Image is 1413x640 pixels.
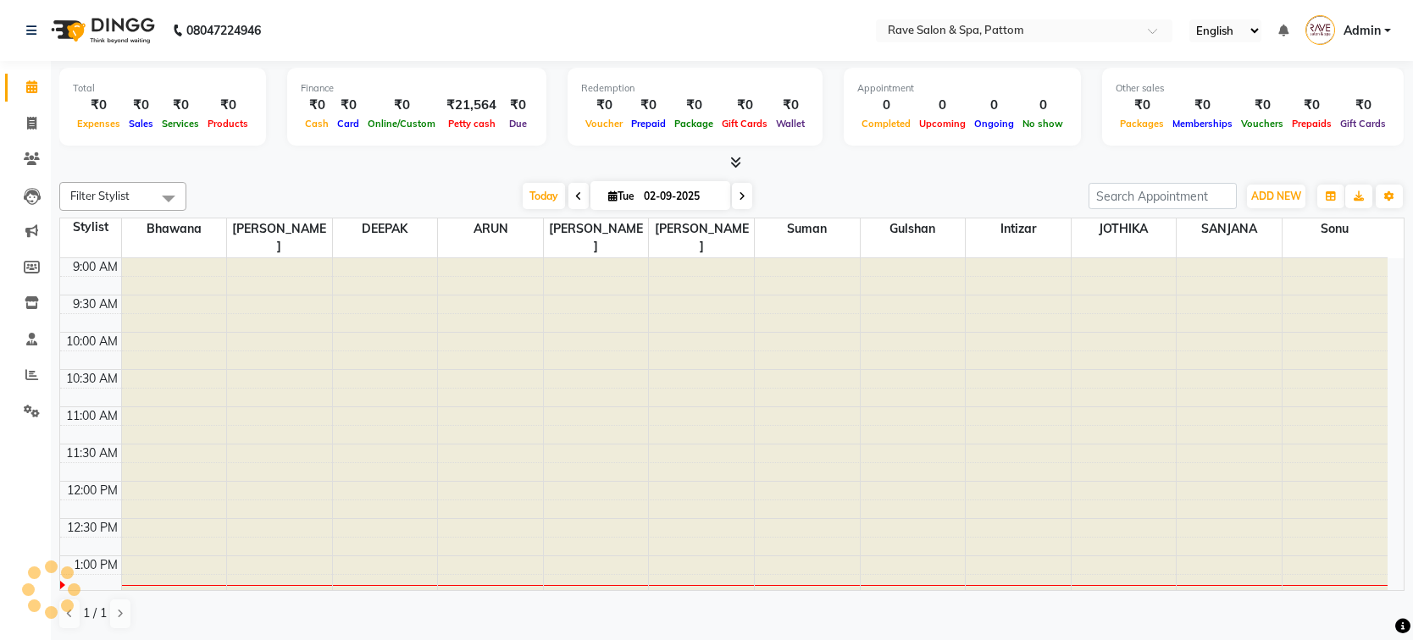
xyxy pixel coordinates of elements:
[581,81,809,96] div: Redemption
[1018,96,1067,115] div: 0
[1251,190,1301,202] span: ADD NEW
[970,118,1018,130] span: Ongoing
[186,7,261,54] b: 08047224946
[1288,96,1336,115] div: ₹0
[63,407,121,425] div: 11:00 AM
[1336,118,1390,130] span: Gift Cards
[915,118,970,130] span: Upcoming
[363,96,440,115] div: ₹0
[1336,96,1390,115] div: ₹0
[444,118,500,130] span: Petty cash
[772,96,809,115] div: ₹0
[1089,183,1237,209] input: Search Appointment
[438,218,543,240] span: ARUN
[70,556,121,574] div: 1:00 PM
[915,96,970,115] div: 0
[523,183,565,209] span: Today
[333,96,363,115] div: ₹0
[1177,218,1282,240] span: SANJANA
[861,218,966,240] span: Gulshan
[60,218,121,236] div: Stylist
[755,218,860,240] span: Suman
[158,118,203,130] span: Services
[73,118,125,130] span: Expenses
[1116,118,1168,130] span: Packages
[627,118,670,130] span: Prepaid
[544,218,649,257] span: [PERSON_NAME]
[63,370,121,388] div: 10:30 AM
[227,218,332,257] span: [PERSON_NAME]
[333,218,438,240] span: DEEPAK
[1305,15,1335,45] img: Admin
[301,81,533,96] div: Finance
[69,295,121,313] div: 9:30 AM
[301,118,333,130] span: Cash
[857,118,915,130] span: Completed
[69,258,121,276] div: 9:00 AM
[670,118,718,130] span: Package
[1072,218,1177,240] span: JOTHIKA
[718,118,772,130] span: Gift Cards
[649,218,754,257] span: [PERSON_NAME]
[1247,185,1305,208] button: ADD NEW
[503,96,533,115] div: ₹0
[203,118,252,130] span: Products
[70,189,130,202] span: Filter Stylist
[1283,218,1388,240] span: Sonu
[1237,96,1288,115] div: ₹0
[73,81,252,96] div: Total
[73,96,125,115] div: ₹0
[122,218,227,240] span: Bhawana
[604,190,639,202] span: Tue
[1288,118,1336,130] span: Prepaids
[1116,81,1390,96] div: Other sales
[966,218,1071,240] span: Intizar
[670,96,718,115] div: ₹0
[64,482,121,499] div: 12:00 PM
[581,118,627,130] span: Voucher
[333,118,363,130] span: Card
[505,118,531,130] span: Due
[581,96,627,115] div: ₹0
[64,519,121,537] div: 12:30 PM
[1018,118,1067,130] span: No show
[857,96,915,115] div: 0
[63,333,121,350] div: 10:00 AM
[1168,96,1237,115] div: ₹0
[43,7,159,54] img: logo
[83,604,107,622] span: 1 / 1
[125,96,158,115] div: ₹0
[857,81,1067,96] div: Appointment
[970,96,1018,115] div: 0
[1237,118,1288,130] span: Vouchers
[639,184,723,209] input: 2025-09-02
[363,118,440,130] span: Online/Custom
[772,118,809,130] span: Wallet
[125,118,158,130] span: Sales
[301,96,333,115] div: ₹0
[1168,118,1237,130] span: Memberships
[718,96,772,115] div: ₹0
[203,96,252,115] div: ₹0
[1344,22,1381,40] span: Admin
[440,96,503,115] div: ₹21,564
[158,96,203,115] div: ₹0
[627,96,670,115] div: ₹0
[63,444,121,462] div: 11:30 AM
[1116,96,1168,115] div: ₹0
